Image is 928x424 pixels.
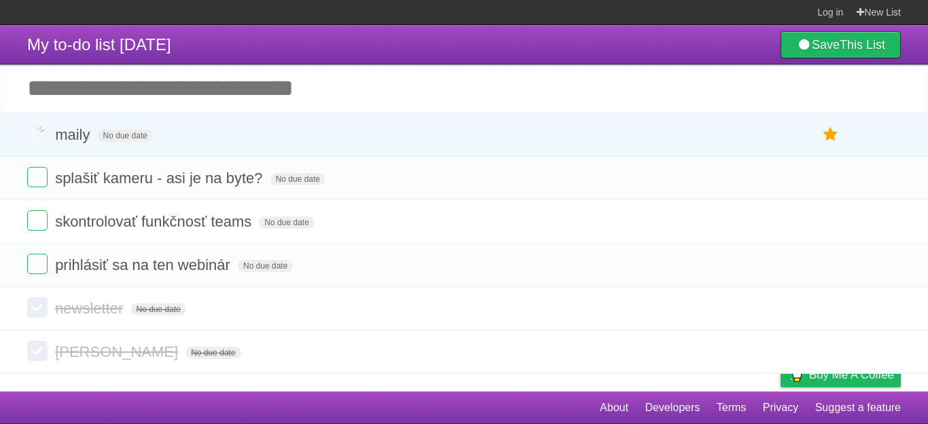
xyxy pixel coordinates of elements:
span: maily [55,126,93,143]
span: My to-do list [DATE] [27,35,171,54]
label: Done [27,297,48,317]
a: Suggest a feature [815,395,901,421]
span: No due date [185,347,240,359]
span: prihlásiť sa na ten webinár [55,256,234,273]
span: No due date [131,303,186,315]
label: Done [27,210,48,231]
span: No due date [259,216,314,229]
label: Done [27,167,48,187]
label: Done [27,254,48,274]
span: No due date [270,173,325,185]
a: Privacy [763,395,798,421]
label: Done [27,123,48,144]
span: [PERSON_NAME] [55,343,181,360]
span: newsletter [55,300,126,317]
a: About [600,395,628,421]
a: Terms [717,395,747,421]
span: splašiť kameru - asi je na byte? [55,170,266,187]
a: Buy me a coffee [781,362,901,387]
span: Buy me a coffee [809,363,894,387]
span: No due date [238,260,293,272]
b: This List [840,38,885,52]
a: Developers [645,395,700,421]
label: Star task [818,123,844,146]
a: SaveThis List [781,31,901,58]
span: No due date [98,130,153,142]
label: Done [27,341,48,361]
span: skontrolovať funkčnosť teams [55,213,255,230]
img: Buy me a coffee [787,363,806,386]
